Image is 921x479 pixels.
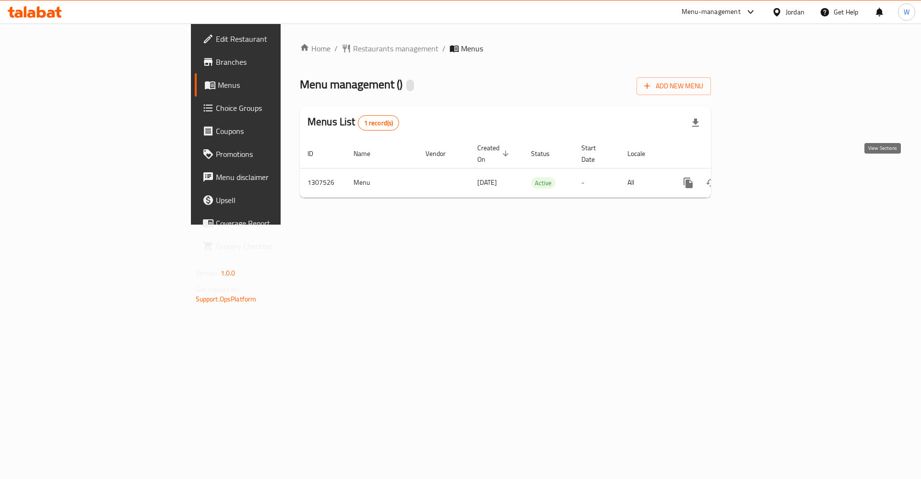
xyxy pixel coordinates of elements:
[574,168,620,197] td: -
[216,148,337,160] span: Promotions
[216,33,337,45] span: Edit Restaurant
[196,267,219,279] span: Version:
[677,171,700,194] button: more
[195,235,345,258] a: Grocery Checklist
[358,115,400,131] div: Total records count
[216,125,337,137] span: Coupons
[307,148,326,159] span: ID
[620,168,669,197] td: All
[216,240,337,252] span: Grocery Checklist
[442,43,446,54] li: /
[342,43,438,54] a: Restaurants management
[644,80,703,92] span: Add New Menu
[195,96,345,120] a: Choice Groups
[218,79,337,91] span: Menus
[354,148,383,159] span: Name
[195,212,345,235] a: Coverage Report
[307,115,399,131] h2: Menus List
[461,43,483,54] span: Menus
[216,56,337,68] span: Branches
[195,27,345,50] a: Edit Restaurant
[531,178,555,189] span: Active
[904,7,909,17] span: W
[216,171,337,183] span: Menu disclaimer
[627,148,658,159] span: Locale
[196,283,240,296] span: Get support on:
[477,142,512,165] span: Created On
[346,168,418,197] td: Menu
[195,143,345,166] a: Promotions
[531,148,562,159] span: Status
[300,73,402,95] span: Menu management ( )
[195,73,345,96] a: Menus
[637,77,711,95] button: Add New Menu
[195,50,345,73] a: Branches
[196,293,257,305] a: Support.OpsPlatform
[425,148,458,159] span: Vendor
[221,267,236,279] span: 1.0.0
[216,102,337,114] span: Choice Groups
[216,217,337,229] span: Coverage Report
[531,177,555,189] div: Active
[300,139,777,198] table: enhanced table
[353,43,438,54] span: Restaurants management
[684,111,707,134] div: Export file
[477,176,497,189] span: [DATE]
[195,189,345,212] a: Upsell
[195,166,345,189] a: Menu disclaimer
[216,194,337,206] span: Upsell
[682,6,741,18] div: Menu-management
[786,7,804,17] div: Jordan
[358,119,399,128] span: 1 record(s)
[669,139,777,168] th: Actions
[300,43,711,54] nav: breadcrumb
[581,142,608,165] span: Start Date
[195,120,345,143] a: Coupons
